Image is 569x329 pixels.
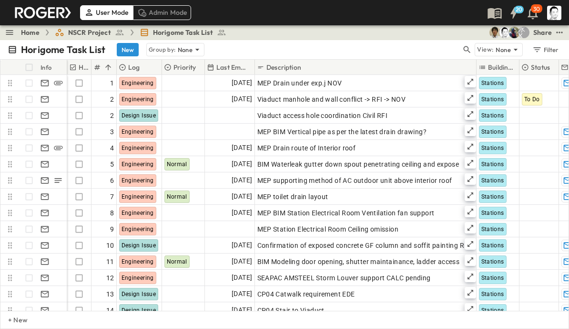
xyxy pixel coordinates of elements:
[499,27,510,38] img: 堀米 康介(K.HORIGOME) (horigome@bcd.taisei.co.jp)
[167,193,187,200] span: Normal
[122,210,154,216] span: Engineering
[477,44,494,55] p: View:
[21,28,40,37] a: Home
[110,127,114,137] span: 3
[518,27,529,38] div: 水口 浩一 (MIZUGUCHI Koichi) (mizuguti@bcd.taisei.co.jp)
[106,257,114,266] span: 11
[55,28,124,37] a: NSCR Project
[481,210,504,216] span: Stations
[122,193,154,200] span: Engineering
[149,45,176,54] p: Group by:
[481,258,504,265] span: Stations
[8,315,14,325] p: + New
[133,5,192,20] div: Admin Mode
[481,226,504,233] span: Stations
[232,272,252,283] span: [DATE]
[257,159,459,169] span: BIM Waterleak gutter down spout penetrating ceiling and expose
[110,143,114,153] span: 4
[232,240,252,251] span: [DATE]
[257,143,356,153] span: MEP Drain route of Interior roof
[106,289,114,299] span: 13
[232,207,252,218] span: [DATE]
[80,5,133,20] div: User Mode
[117,43,139,56] button: New
[21,28,232,37] nav: breadcrumbs
[516,6,523,13] h6: 20
[122,242,156,249] span: Design Issue
[257,241,470,250] span: Confirmation of exposed concrete GF column and soffit painting RFI
[257,289,355,299] span: CP04 Catwalk requirement EDE
[481,275,504,281] span: Stations
[257,257,460,266] span: BIM Modeling door opening, shutter maintainance, ladder access
[508,27,520,38] img: Joshua Whisenant (josh@tryroger.com)
[216,63,250,72] p: Last Email Date
[481,112,504,119] span: Stations
[122,161,154,168] span: Engineering
[153,28,213,37] span: Horigome Task List
[232,77,252,88] span: [DATE]
[110,224,114,234] span: 9
[257,273,431,283] span: SEAPAC AMSTEEL Storm Louver support CALC pending
[496,45,511,54] p: None
[122,145,154,151] span: Engineering
[533,5,540,13] p: 30
[128,63,140,72] p: Log
[232,191,252,202] span: [DATE]
[232,159,252,170] span: [DATE]
[122,112,156,119] span: Design Issue
[110,111,114,120] span: 2
[232,305,252,316] span: [DATE]
[481,161,504,168] span: Stations
[528,43,561,56] button: Filter
[140,28,226,37] a: Horigome Task List
[524,96,540,103] span: To Do
[110,176,114,185] span: 6
[481,242,504,249] span: Stations
[106,306,114,315] span: 14
[481,80,504,86] span: Stations
[257,78,342,88] span: MEP Drain under exp.j NOV
[257,111,388,120] span: Viaduct access hole coordination Civil RFI
[504,4,523,21] button: 20
[110,95,114,104] span: 2
[232,288,252,299] span: [DATE]
[481,128,504,135] span: Stations
[178,45,193,54] p: None
[106,241,114,250] span: 10
[122,226,154,233] span: Engineering
[481,177,504,184] span: Stations
[533,28,552,37] div: Share
[68,28,111,37] span: NSCR Project
[481,96,504,103] span: Stations
[531,63,550,72] p: Status
[122,128,154,135] span: Engineering
[103,62,113,73] button: Sort
[122,275,154,281] span: Engineering
[554,27,565,38] button: test
[122,177,154,184] span: Engineering
[39,60,67,75] div: Info
[173,63,196,72] p: Priority
[257,192,328,202] span: MEP toilet drain layout
[167,258,187,265] span: Normal
[257,127,427,137] span: MEP BIM Vertical pipe as per the latest drain drawing?
[110,159,114,169] span: 5
[232,175,252,186] span: [DATE]
[232,256,252,267] span: [DATE]
[232,142,252,153] span: [DATE]
[122,80,154,86] span: Engineering
[547,6,561,20] img: Profile Picture
[257,224,399,234] span: MEP Station Electrical Room Ceiling omission
[232,94,252,105] span: [DATE]
[257,95,406,104] span: Viaduct manhole and wall conflict -> RFI -> NOV
[257,176,452,185] span: MEP supporting method of AC outdoor unit above interior roof
[110,78,114,88] span: 1
[481,193,504,200] span: Stations
[481,291,504,297] span: Stations
[488,63,514,72] p: Buildings
[257,208,435,218] span: MEP BIM Station Electrical Room Ventilation fan support
[122,96,154,103] span: Engineering
[110,192,114,202] span: 7
[110,208,114,218] span: 8
[106,273,114,283] span: 12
